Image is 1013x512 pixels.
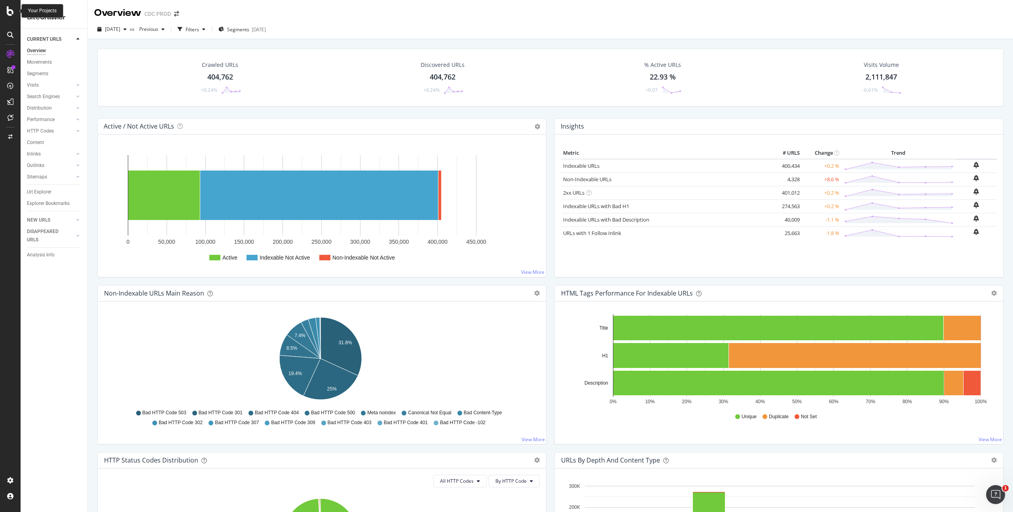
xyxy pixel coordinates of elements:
[991,457,997,463] div: gear
[27,58,82,66] a: Movements
[563,162,599,169] a: Indexable URLs
[561,121,584,132] h4: Insights
[563,203,629,210] a: Indexable URLs with Bad H1
[27,81,74,89] a: Visits
[569,484,580,489] text: 300K
[367,410,396,416] span: Meta noindex
[495,478,527,484] span: By HTTP Code
[650,72,676,82] div: 22.93 %
[584,380,608,386] text: Description
[27,81,39,89] div: Visits
[27,35,61,44] div: CURRENT URLS
[770,147,802,159] th: # URLS
[27,116,55,124] div: Performance
[195,239,216,245] text: 100,000
[104,147,540,271] svg: A chart.
[755,399,765,404] text: 40%
[770,199,802,213] td: 274,563
[234,239,254,245] text: 150,000
[644,61,681,69] div: % Active URLs
[207,72,233,82] div: 404,762
[27,70,48,78] div: Segments
[27,150,74,158] a: Inlinks
[271,419,315,426] span: Bad HTTP Code 309
[142,410,186,416] span: Bad HTTP Code 503
[332,254,395,261] text: Non-Indexable Not Active
[27,127,74,135] a: HTTP Codes
[94,6,141,20] div: Overview
[158,239,175,245] text: 50,000
[27,188,82,196] a: Url Explorer
[27,228,67,244] div: DISAPPEARED URLS
[602,353,609,358] text: H1
[27,47,46,55] div: Overview
[288,371,302,376] text: 19.4%
[427,239,448,245] text: 400,000
[389,239,409,245] text: 350,000
[973,229,979,235] div: bell-plus
[770,186,802,199] td: 401,012
[865,72,897,82] div: 2,111,847
[569,504,580,510] text: 200K
[294,333,305,338] text: 7.4%
[159,419,203,426] span: Bad HTTP Code 302
[466,239,486,245] text: 450,000
[27,251,55,259] div: Analysis Info
[311,410,355,416] span: Bad HTTP Code 500
[222,254,237,261] text: Active
[94,23,130,36] button: [DATE]
[27,161,74,170] a: Outlinks
[802,186,841,199] td: +0.2 %
[792,399,802,404] text: 50%
[27,199,82,208] a: Explorer Bookmarks
[561,147,770,159] th: Metric
[104,289,204,297] div: Non-Indexable URLs Main Reason
[227,26,249,33] span: Segments
[770,159,802,173] td: 400,434
[105,26,120,32] span: 2025 Sep. 12th
[802,213,841,226] td: -1.1 %
[104,314,537,406] svg: A chart.
[215,419,259,426] span: Bad HTTP Code 307
[408,410,451,416] span: Canonical Not Equal
[130,26,136,32] span: vs
[433,475,487,487] button: All HTTP Codes
[973,162,979,168] div: bell-plus
[27,104,74,112] a: Distribution
[563,176,611,183] a: Non-Indexable URLs
[27,161,44,170] div: Outlinks
[175,23,209,36] button: Filters
[561,314,994,406] div: A chart.
[802,226,841,240] td: -1.8 %
[255,410,299,416] span: Bad HTTP Code 404
[27,216,74,224] a: NEW URLS
[136,26,158,32] span: Previous
[27,199,70,208] div: Explorer Bookmarks
[991,290,997,296] div: gear
[440,419,486,426] span: Bad HTTP Code -102
[563,216,649,223] a: Indexable URLs with Bad Description
[201,87,217,93] div: +0.24%
[339,340,352,345] text: 31.8%
[104,456,198,464] div: HTTP Status Codes Distribution
[599,325,609,331] text: Title
[186,26,199,33] div: Filters
[802,159,841,173] td: +0.2 %
[742,413,757,420] span: Unique
[28,8,57,14] div: Your Projects
[27,70,82,78] a: Segments
[939,399,949,404] text: 90%
[979,436,1002,443] a: View More
[802,147,841,159] th: Change
[973,215,979,222] div: bell-plus
[534,457,540,463] div: gear
[535,124,540,129] i: Options
[563,189,584,196] a: 2xx URLs
[430,72,455,82] div: 404,762
[260,254,310,261] text: Indexable Not Active
[286,345,298,351] text: 8.5%
[769,413,789,420] span: Duplicate
[328,419,372,426] span: Bad HTTP Code 403
[1002,485,1009,491] span: 1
